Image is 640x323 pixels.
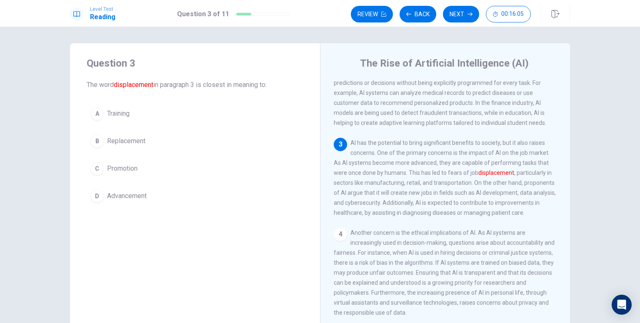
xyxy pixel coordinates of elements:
span: Promotion [107,164,137,174]
h1: Reading [90,12,115,22]
h4: The Rise of Artificial Intelligence (AI) [360,57,529,70]
div: A [90,107,104,120]
div: C [90,162,104,175]
span: Training [107,109,130,119]
button: Review [351,6,393,22]
button: 00:16:05 [486,6,531,22]
font: displacement [114,81,153,89]
font: displacement [478,169,514,176]
button: ATraining [87,103,303,124]
span: Another concern is the ethical implications of AI. As AI systems are increasingly used in decisio... [334,229,555,316]
div: B [90,134,104,148]
button: DAdvancement [87,186,303,206]
button: Next [443,6,479,22]
div: 4 [334,228,347,241]
h1: Question 3 of 11 [177,9,229,19]
button: BReplacement [87,131,303,152]
h4: Question 3 [87,57,303,70]
div: D [90,189,104,203]
div: Open Intercom Messenger [612,295,632,315]
div: 3 [334,138,347,151]
span: Replacement [107,136,145,146]
span: One of the key factors driving the development of AI is the increase in computational power and t... [334,40,557,126]
span: 00:16:05 [501,11,524,17]
span: AI has the potential to bring significant benefits to society, but it also raises concerns. One o... [334,139,556,216]
button: Back [400,6,436,22]
span: Advancement [107,191,147,201]
span: Level Test [90,6,115,12]
button: CPromotion [87,158,303,179]
span: The word in paragraph 3 is closest in meaning to: [87,80,303,90]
